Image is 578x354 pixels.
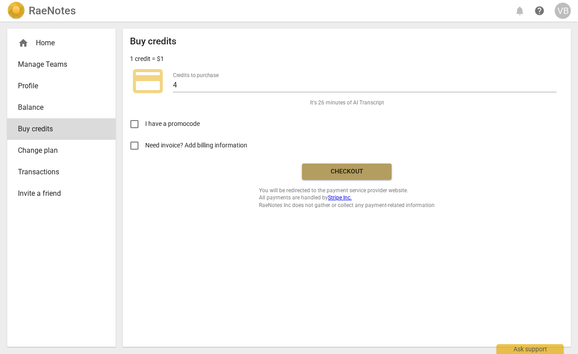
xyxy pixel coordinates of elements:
[18,167,98,177] span: Transactions
[7,118,116,140] a: Buy credits
[18,145,98,156] span: Change plan
[7,75,116,97] a: Profile
[496,344,564,354] div: Ask support
[328,194,352,201] a: Stripe Inc.
[18,188,98,199] span: Invite a friend
[7,161,116,183] a: Transactions
[145,141,249,150] span: Need invoice? Add billing information
[29,4,76,17] h2: RaeNotes
[130,63,166,99] span: credit_card
[534,5,545,16] span: help
[130,54,164,64] p: 1 credit = $1
[130,36,177,47] h2: Buy credits
[555,3,571,19] button: VB
[145,119,200,129] span: I have a promocode
[7,140,116,161] a: Change plan
[173,73,219,78] label: Credits to purchase
[18,102,98,113] span: Balance
[7,183,116,204] a: Invite a friend
[7,2,76,20] a: LogoRaeNotes
[310,99,384,107] span: It's 26 minutes of AI Transcript
[7,2,25,20] img: Logo
[18,59,98,70] span: Manage Teams
[309,167,384,176] span: Checkout
[18,38,98,48] div: Home
[259,187,435,209] span: You will be redirected to the payment service provider website. All payments are handled by RaeNo...
[18,81,98,91] span: Profile
[531,3,548,19] a: Help
[7,54,116,75] a: Manage Teams
[18,38,29,48] span: home
[7,97,116,118] a: Balance
[7,32,116,54] div: Home
[302,164,392,180] button: Checkout
[18,124,98,134] span: Buy credits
